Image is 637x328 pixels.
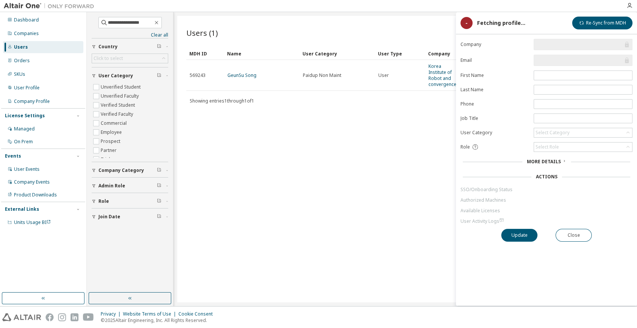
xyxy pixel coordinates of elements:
[98,167,144,173] span: Company Category
[14,166,40,172] div: User Events
[460,57,529,63] label: Email
[477,20,525,26] div: Fetching profile...
[157,183,161,189] span: Clear filter
[157,214,161,220] span: Clear filter
[527,158,561,165] span: More Details
[101,146,118,155] label: Partner
[5,153,21,159] div: Events
[14,219,51,225] span: Units Usage BI
[157,73,161,79] span: Clear filter
[14,192,57,198] div: Product Downloads
[186,28,218,38] span: Users (1)
[227,72,256,78] a: GeunSu Song
[71,313,78,321] img: linkedin.svg
[460,197,632,203] a: Authorized Machines
[189,48,221,60] div: MDH ID
[92,193,168,210] button: Role
[92,67,168,84] button: User Category
[58,313,66,321] img: instagram.svg
[536,174,557,180] div: Actions
[460,72,529,78] label: First Name
[556,229,592,242] button: Close
[14,85,40,91] div: User Profile
[460,130,529,136] label: User Category
[14,139,33,145] div: On Prem
[14,58,30,64] div: Orders
[94,55,123,61] div: Click to select
[303,72,341,78] span: Paidup Non Maint
[536,144,559,150] div: Select Role
[92,38,168,55] button: Country
[14,31,39,37] div: Companies
[534,143,632,152] div: Select Role
[98,214,120,220] span: Join Date
[101,101,137,110] label: Verified Student
[378,48,422,60] div: User Type
[536,130,569,136] div: Select Category
[460,41,529,48] label: Company
[101,311,123,317] div: Privacy
[101,119,128,128] label: Commercial
[460,218,504,224] span: User Activity Logs
[302,48,372,60] div: User Category
[14,179,50,185] div: Company Events
[123,311,178,317] div: Website Terms of Use
[92,162,168,179] button: Company Category
[46,313,54,321] img: facebook.svg
[178,311,217,317] div: Cookie Consent
[5,206,39,212] div: External Links
[101,155,112,164] label: Trial
[157,44,161,50] span: Clear filter
[460,17,473,29] div: -
[460,101,529,107] label: Phone
[5,113,45,119] div: License Settings
[572,17,632,29] button: Re-Sync from MDH
[190,72,206,78] span: 569243
[98,183,125,189] span: Admin Role
[98,44,118,50] span: Country
[460,115,529,121] label: Job Title
[14,126,35,132] div: Managed
[101,128,123,137] label: Employee
[14,71,25,77] div: SKUs
[101,83,142,92] label: Unverified Student
[428,63,456,87] a: Korea Institute of Robot and convergence
[101,317,217,323] p: © 2025 Altair Engineering, Inc. All Rights Reserved.
[92,54,168,63] div: Click to select
[501,229,537,242] button: Update
[2,313,41,321] img: altair_logo.svg
[101,137,122,146] label: Prospect
[83,313,94,321] img: youtube.svg
[378,72,389,78] span: User
[98,198,109,204] span: Role
[460,208,632,214] a: Available Licenses
[92,178,168,194] button: Admin Role
[14,44,28,50] div: Users
[101,110,135,119] label: Verified Faculty
[101,92,140,101] label: Unverified Faculty
[460,87,529,93] label: Last Name
[428,48,460,60] div: Company
[157,198,161,204] span: Clear filter
[460,187,632,193] a: SSO/Onboarding Status
[460,144,470,150] span: Role
[14,17,39,23] div: Dashboard
[98,73,133,79] span: User Category
[190,98,254,104] span: Showing entries 1 through 1 of 1
[157,167,161,173] span: Clear filter
[92,32,168,38] a: Clear all
[4,2,98,10] img: Altair One
[534,128,632,137] div: Select Category
[14,98,50,104] div: Company Profile
[227,48,296,60] div: Name
[92,208,168,225] button: Join Date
